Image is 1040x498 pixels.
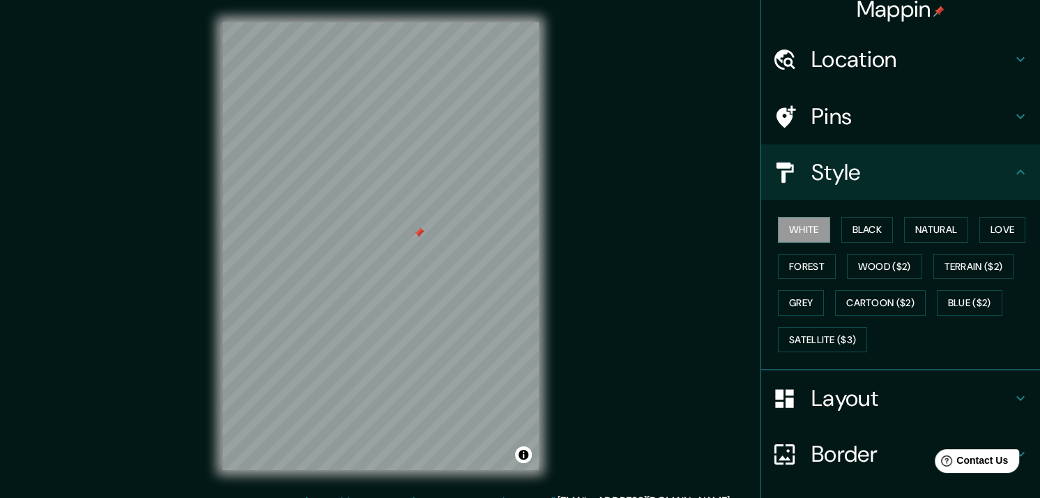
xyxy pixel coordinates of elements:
[778,217,830,243] button: White
[778,290,824,316] button: Grey
[811,45,1012,73] h4: Location
[811,158,1012,186] h4: Style
[835,290,926,316] button: Cartoon ($2)
[761,144,1040,200] div: Style
[904,217,968,243] button: Natural
[979,217,1025,243] button: Love
[778,327,867,353] button: Satellite ($3)
[916,444,1025,483] iframe: Help widget launcher
[933,254,1014,280] button: Terrain ($2)
[937,290,1002,316] button: Blue ($2)
[933,6,945,17] img: pin-icon.png
[761,89,1040,144] div: Pins
[515,446,532,463] button: Toggle attribution
[841,217,894,243] button: Black
[811,384,1012,412] h4: Layout
[778,254,836,280] button: Forest
[222,22,539,470] canvas: Map
[847,254,922,280] button: Wood ($2)
[761,31,1040,87] div: Location
[761,426,1040,482] div: Border
[811,103,1012,130] h4: Pins
[811,440,1012,468] h4: Border
[761,370,1040,426] div: Layout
